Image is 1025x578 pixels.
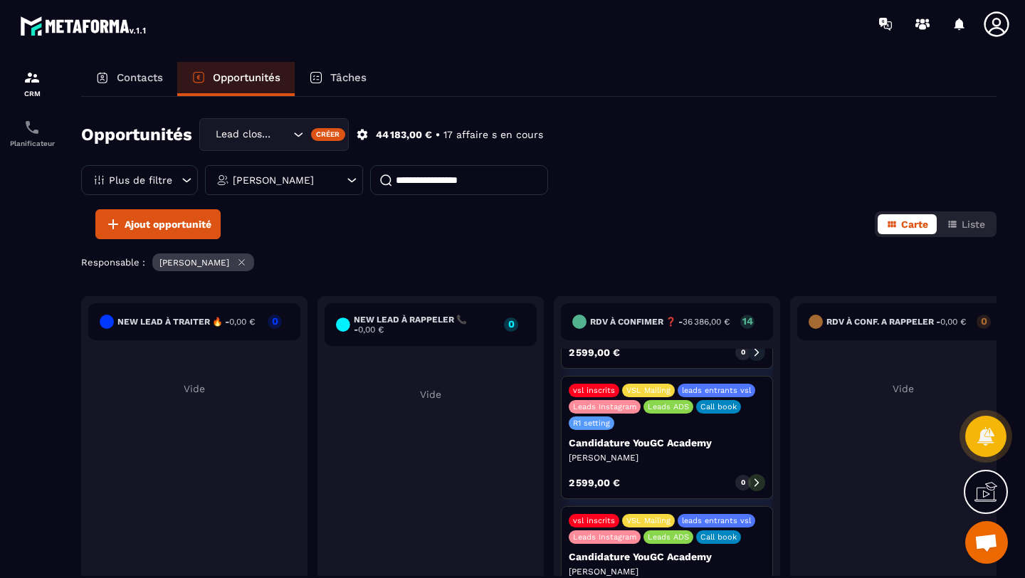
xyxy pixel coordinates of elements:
p: [PERSON_NAME] [569,566,765,577]
p: [PERSON_NAME] [159,258,229,268]
p: 0 [504,319,518,329]
p: Tâches [330,71,367,84]
img: scheduler [23,119,41,136]
p: Candidature YouGC Academy [569,437,765,448]
p: Opportunités [213,71,280,84]
a: Tâches [295,62,381,96]
p: 2 599,00 € [569,347,620,357]
p: • [436,128,440,142]
p: [PERSON_NAME] [233,175,314,185]
span: 36 386,00 € [683,317,730,327]
span: Ajout opportunité [125,217,211,231]
p: VSL Mailing [626,516,671,525]
span: 0,00 € [940,317,966,327]
a: Contacts [81,62,177,96]
p: [PERSON_NAME] [569,452,765,463]
h6: New lead à traiter 🔥 - [117,317,255,327]
div: Créer [311,128,346,141]
button: Liste [938,214,994,234]
p: vsl inscrits [573,386,615,395]
p: 0 [268,316,282,326]
p: Plus de filtre [109,175,172,185]
p: Vide [797,383,1009,394]
h2: Opportunités [81,120,192,149]
p: vsl inscrits [573,516,615,525]
button: Carte [878,214,937,234]
a: formationformationCRM [4,58,61,108]
p: Candidature YouGC Academy [569,551,765,562]
p: 17 affaire s en cours [443,128,543,142]
span: 0,00 € [358,325,384,335]
p: Call book [700,532,737,542]
input: Search for option [275,127,290,142]
p: Leads ADS [648,402,689,411]
a: schedulerschedulerPlanificateur [4,108,61,158]
p: 44 183,00 € [376,128,432,142]
p: 2 599,00 € [569,478,620,488]
h6: RDV à conf. A RAPPELER - [826,317,966,327]
p: Leads Instagram [573,402,636,411]
a: Ouvrir le chat [965,521,1008,564]
span: 0,00 € [229,317,255,327]
p: 0 [741,478,745,488]
p: R1 setting [573,419,610,428]
p: leads entrants vsl [682,386,751,395]
p: Planificateur [4,140,61,147]
p: leads entrants vsl [682,516,751,525]
p: 14 [740,316,755,326]
p: Vide [88,383,300,394]
span: Carte [901,219,928,230]
p: 0 [977,316,991,326]
p: VSL Mailing [626,386,671,395]
h6: New lead à RAPPELER 📞 - [354,315,497,335]
span: Lead closing [212,127,275,142]
p: Leads Instagram [573,532,636,542]
button: Ajout opportunité [95,209,221,239]
p: CRM [4,90,61,98]
p: 0 [741,347,745,357]
h6: RDV à confimer ❓ - [590,317,730,327]
p: Leads ADS [648,532,689,542]
div: Search for option [199,118,349,151]
p: Contacts [117,71,163,84]
p: Vide [325,389,537,400]
p: Responsable : [81,257,145,268]
span: Liste [962,219,985,230]
img: formation [23,69,41,86]
a: Opportunités [177,62,295,96]
img: logo [20,13,148,38]
p: Call book [700,402,737,411]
